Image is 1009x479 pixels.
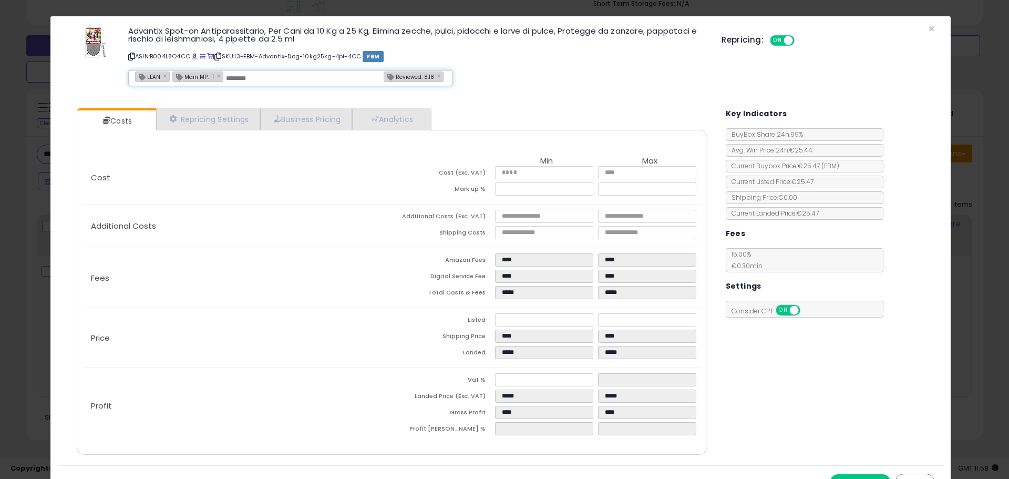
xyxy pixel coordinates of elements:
p: Additional Costs [83,222,392,230]
span: LEAN [136,72,160,81]
span: ON [771,36,784,45]
span: Current Listed Price: €25.47 [726,177,814,186]
a: Analytics [352,108,430,130]
td: Digital Service Fee [392,270,495,286]
span: Current Landed Price: €25.47 [726,209,819,218]
td: Vat % [392,373,495,390]
h5: Settings [726,280,761,293]
span: OFF [793,36,810,45]
td: Amazon Fees [392,253,495,270]
td: Total Costs & Fees [392,286,495,302]
span: ( FBM ) [821,161,839,170]
h5: Fees [726,227,746,240]
a: Repricing Settings [156,108,260,130]
a: BuyBox page [192,52,198,60]
td: Gross Profit [392,406,495,422]
a: × [163,71,169,80]
a: Costs [77,110,155,131]
td: Landed Price (Exc. VAT) [392,390,495,406]
p: Cost [83,174,392,182]
span: BuyBox Share 24h: 99% [726,130,803,139]
p: ASIN: B004L8O4CC | SKU: I3-FBM-Advantix-Dog-10kg25kg-4pi-4CC [128,48,706,65]
span: Consider CPT: [726,307,814,315]
td: Mark up % [392,182,495,199]
span: Shipping Price: €0.00 [726,193,797,202]
td: Landed [392,346,495,362]
span: Reviewed: 8.18 [384,72,434,81]
td: Shipping Costs [392,226,495,242]
a: × [217,71,223,80]
span: Main MP: IT [173,72,214,81]
span: ON [777,306,790,315]
span: × [928,21,935,36]
p: Profit [83,402,392,410]
td: Additional Costs (Exc. VAT) [392,210,495,226]
span: FBM [363,51,384,62]
th: Max [598,157,701,166]
th: Min [495,157,598,166]
h5: Key Indicators [726,107,787,120]
span: 15.00 % [726,250,763,270]
td: Profit [PERSON_NAME] % [392,422,495,439]
a: Your listing only [207,52,213,60]
a: All offer listings [200,52,205,60]
h5: Repricing: [722,36,764,44]
td: Shipping Price [392,330,495,346]
img: 415Lio2NWML._SL60_.jpg [78,27,109,58]
span: €25.47 [798,161,839,170]
span: OFF [798,306,815,315]
a: × [437,71,443,80]
p: Price [83,334,392,342]
td: Listed [392,313,495,330]
span: Avg. Win Price 24h: €25.44 [726,146,812,155]
span: €0.30 min [726,261,763,270]
span: Current Buybox Price: [726,161,839,170]
h3: Advantix Spot-on Antiparassitario, Per Cani da 10 Kg a 25 Kg, Elimina zecche, pulci, pidocchi e l... [128,27,706,43]
td: Cost (Exc. VAT) [392,166,495,182]
a: Business Pricing [260,108,352,130]
p: Fees [83,274,392,282]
